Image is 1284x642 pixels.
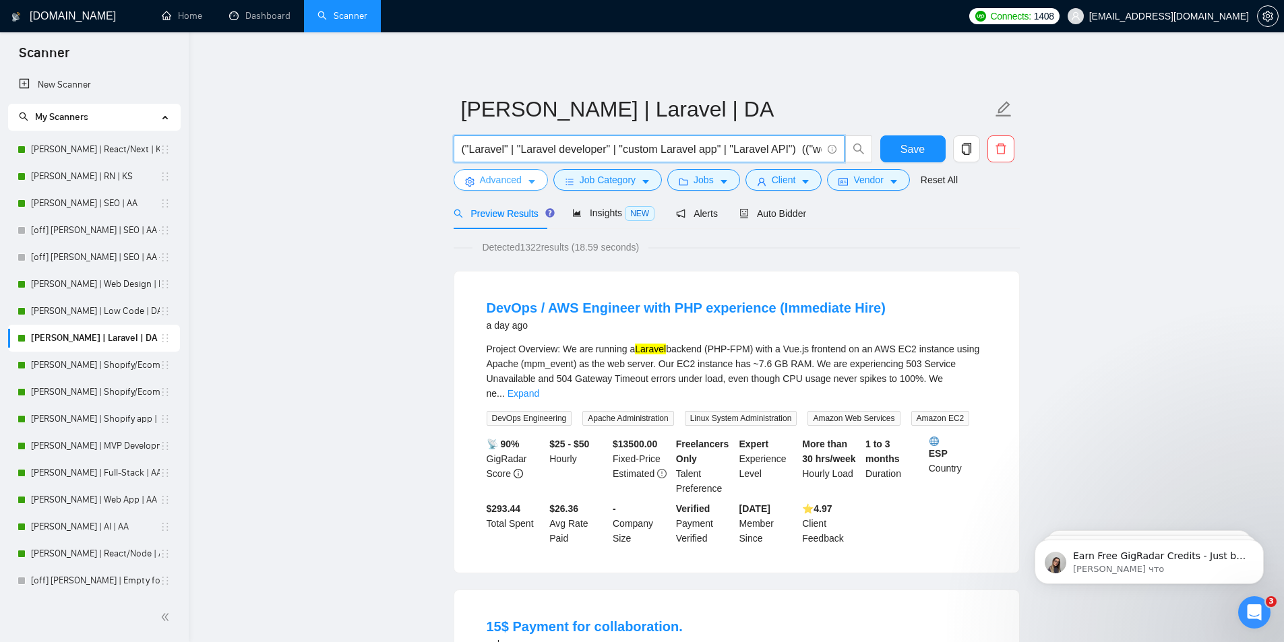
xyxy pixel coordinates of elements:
span: Save [900,141,925,158]
span: exclamation-circle [657,469,667,478]
div: Payment Verified [673,501,737,546]
b: $ 293.44 [487,503,521,514]
li: Michael | Web App | AA [8,486,180,513]
span: user [1071,11,1080,21]
span: holder [160,279,171,290]
span: double-left [160,610,174,624]
span: idcard [838,176,848,187]
b: 📡 90% [487,439,520,449]
span: 3 [1266,596,1277,607]
div: Project Overview: We are running a backend (PHP-FPM) with a Vue.js frontend on an AWS EC2 instanc... [487,342,987,401]
span: delete [988,143,1014,155]
a: [PERSON_NAME] | AI | AA [31,513,160,540]
span: ... [497,388,505,399]
button: idcardVendorcaret-down [827,169,909,191]
a: Expand [508,388,539,399]
span: user [757,176,766,187]
b: [DATE] [739,503,770,514]
span: Estimated [613,468,654,479]
button: Save [880,135,946,162]
li: Michael | Full-Stack | AA [8,459,180,486]
li: Terry | Laravel | DA [8,325,180,352]
span: folder [679,176,688,187]
a: dashboardDashboard [229,10,291,22]
li: Nick | SEO | AA [8,190,180,217]
span: search [846,143,872,155]
div: Member Since [737,501,800,546]
div: Hourly Load [799,437,863,496]
a: [PERSON_NAME] | React/Node | AA [31,540,160,567]
b: $26.36 [549,503,578,514]
b: $25 - $50 [549,439,589,449]
span: holder [160,548,171,559]
div: Duration [863,437,926,496]
div: Company Size [610,501,673,546]
input: Scanner name... [461,92,992,126]
span: Amazon Web Services [807,411,900,426]
span: Scanner [8,43,80,71]
button: folderJobscaret-down [667,169,740,191]
b: ⭐️ 4.97 [802,503,832,514]
span: holder [160,306,171,317]
span: Amazon EC2 [911,411,970,426]
a: [off] [PERSON_NAME] | SEO | AA - Light, Low Budget [31,244,160,271]
span: 1408 [1034,9,1054,24]
li: Andrew | Shopify/Ecom | DA [8,379,180,406]
span: Advanced [480,172,522,187]
span: caret-down [801,176,810,187]
span: caret-down [719,176,729,187]
span: holder [160,387,171,397]
li: Andrew | Shopify app | DA [8,406,180,432]
div: Experience Level [737,437,800,496]
span: holder [160,225,171,236]
a: [off] [PERSON_NAME] | Empty for future | AA [31,567,160,594]
span: notification [676,209,685,218]
span: Alerts [676,208,718,219]
span: My Scanners [19,111,88,123]
span: setting [465,176,475,187]
a: New Scanner [19,71,169,98]
div: Fixed-Price [610,437,673,496]
li: Andrew | Shopify/Ecom | DA - lower requirements [8,352,180,379]
span: holder [160,494,171,505]
img: upwork-logo.png [975,11,986,22]
iframe: Intercom notifications сообщение [1014,511,1284,606]
div: Total Spent [484,501,547,546]
a: [PERSON_NAME] | RN | KS [31,163,160,190]
a: [PERSON_NAME] | Shopify/Ecom | DA - lower requirements [31,352,160,379]
li: [off] Michael | Empty for future | AA [8,567,180,594]
iframe: Intercom live chat [1238,596,1271,629]
button: delete [987,135,1014,162]
li: Ann | React/Next | KS [8,136,180,163]
b: ESP [929,437,987,459]
span: info-circle [828,145,836,154]
div: Client Feedback [799,501,863,546]
li: [off] Nick | SEO | AA - Strict, High Budget [8,217,180,244]
span: holder [160,441,171,451]
span: bars [565,176,574,187]
span: Linux System Administration [685,411,797,426]
span: holder [160,575,171,586]
a: [PERSON_NAME] | Shopify/Ecom | DA [31,379,160,406]
a: [PERSON_NAME] | MVP Development | AA [31,432,160,459]
span: NEW [625,206,654,221]
span: search [19,112,28,121]
a: 15$ Payment for collaboration. [487,619,683,634]
li: Anna | Web Design | DA [8,271,180,298]
li: [off] Nick | SEO | AA - Light, Low Budget [8,244,180,271]
span: Detected 1322 results (18.59 seconds) [472,240,648,255]
b: 1 to 3 months [865,439,900,464]
button: settingAdvancedcaret-down [454,169,548,191]
span: Auto Bidder [739,208,806,219]
span: holder [160,198,171,209]
div: Avg Rate Paid [547,501,610,546]
a: [PERSON_NAME] | React/Next | KS [31,136,160,163]
b: Expert [739,439,769,449]
div: Talent Preference [673,437,737,496]
span: caret-down [527,176,537,187]
span: Connects: [990,9,1031,24]
span: search [454,209,463,218]
span: Apache Administration [582,411,673,426]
